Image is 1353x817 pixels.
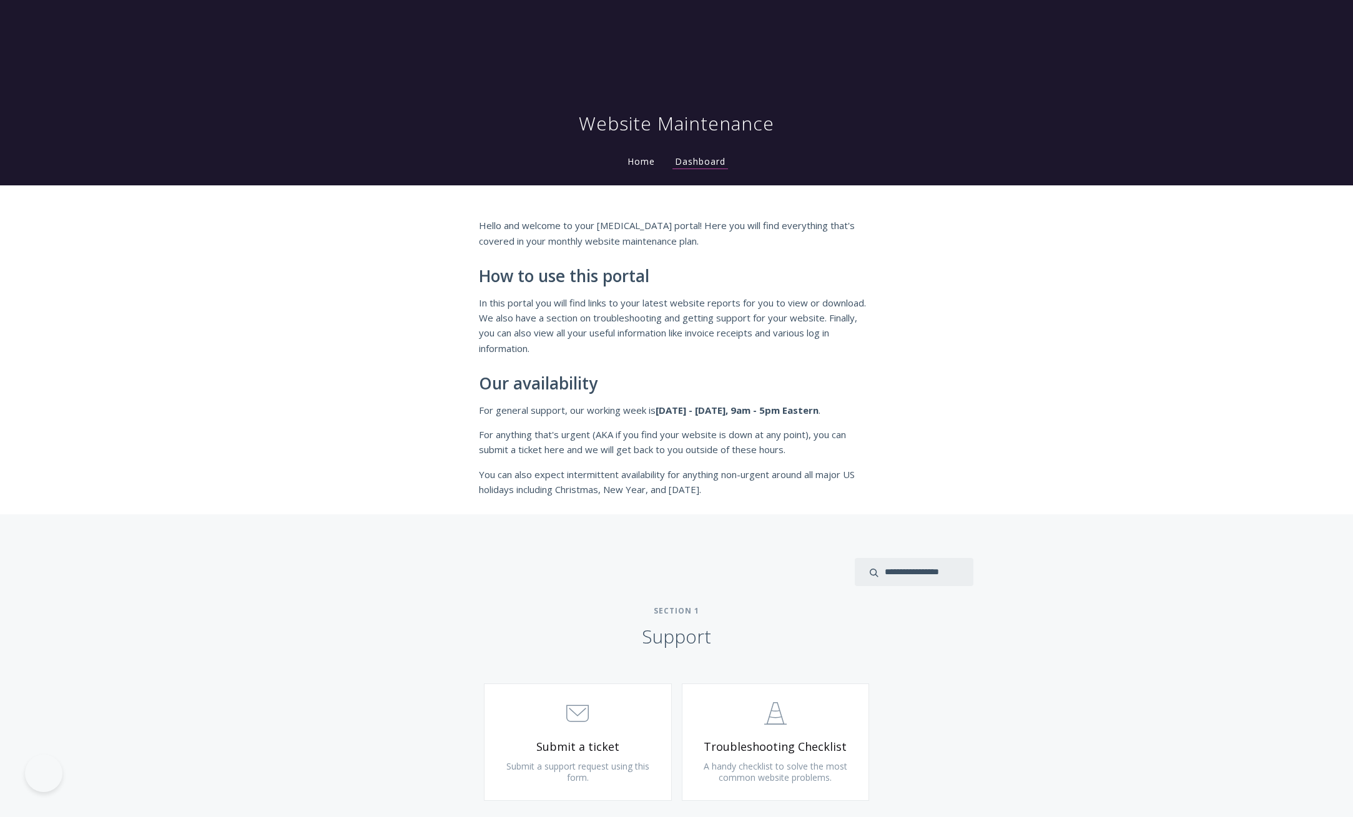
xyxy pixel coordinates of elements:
p: For anything that's urgent (AKA if you find your website is down at any point), you can submit a ... [479,427,875,457]
p: You can also expect intermittent availability for anything non-urgent around all major US holiday... [479,467,875,497]
a: Submit a ticket Submit a support request using this form. [484,683,672,801]
span: A handy checklist to solve the most common website problems. [704,760,847,783]
a: Home [625,155,657,167]
span: Troubleshooting Checklist [701,740,850,754]
a: Troubleshooting Checklist A handy checklist to solve the most common website problems. [682,683,870,801]
p: For general support, our working week is . [479,403,875,418]
p: In this portal you will find links to your latest website reports for you to view or download. We... [479,295,875,356]
h2: Our availability [479,374,875,393]
span: Submit a ticket [503,740,652,754]
span: Submit a support request using this form. [506,760,649,783]
iframe: Toggle Customer Support [25,755,62,792]
input: search input [855,558,973,586]
p: Hello and welcome to your [MEDICAL_DATA] portal! Here you will find everything that's covered in ... [479,218,875,248]
strong: [DATE] - [DATE], 9am - 5pm Eastern [656,404,819,416]
h2: How to use this portal [479,267,875,286]
a: Dashboard [672,155,728,169]
h1: Website Maintenance [579,111,774,136]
